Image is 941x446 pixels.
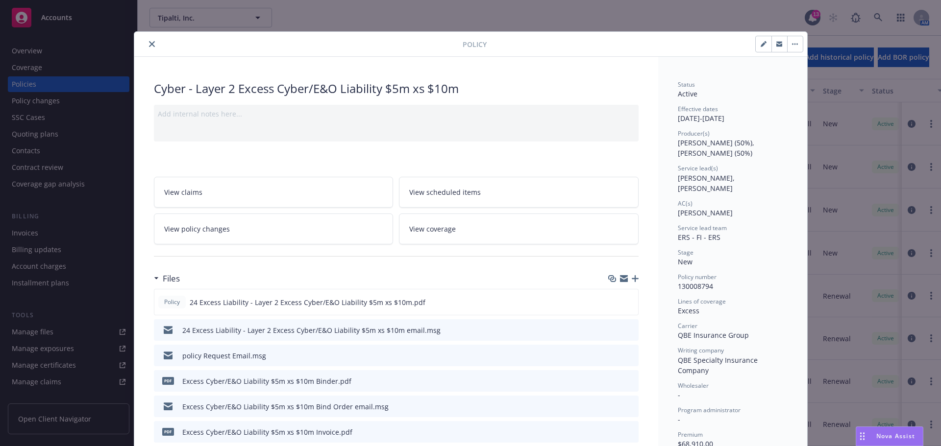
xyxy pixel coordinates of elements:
[154,80,639,97] div: Cyber - Layer 2 Excess Cyber/E&O Liability $5m xs $10m
[625,297,634,307] button: preview file
[182,427,352,437] div: Excess Cyber/E&O Liability $5m xs $10m Invoice.pdf
[182,351,266,361] div: policy Request Email.msg
[678,390,680,399] span: -
[626,325,635,335] button: preview file
[409,187,481,197] span: View scheduled items
[399,177,639,208] a: View scheduled items
[190,297,425,307] span: 24 Excess Liability - Layer 2 Excess Cyber/E&O Liability $5m xs $10m.pdf
[678,297,726,305] span: Lines of coverage
[678,355,760,375] span: QBE Specialty Insurance Company
[678,257,693,266] span: New
[146,38,158,50] button: close
[678,330,749,340] span: QBE Insurance Group
[610,427,618,437] button: download file
[678,282,713,291] span: 130008794
[678,89,697,98] span: Active
[678,105,718,113] span: Effective dates
[626,401,635,412] button: preview file
[678,138,756,158] span: [PERSON_NAME] (50%), [PERSON_NAME] (50%)
[399,213,639,244] a: View coverage
[678,173,737,193] span: [PERSON_NAME], [PERSON_NAME]
[610,297,618,307] button: download file
[154,272,180,285] div: Files
[409,224,456,234] span: View coverage
[162,298,182,306] span: Policy
[610,351,618,361] button: download file
[678,322,697,330] span: Carrier
[678,381,709,390] span: Wholesaler
[678,406,741,414] span: Program administrator
[182,376,351,386] div: Excess Cyber/E&O Liability $5m xs $10m Binder.pdf
[678,199,693,208] span: AC(s)
[182,325,441,335] div: 24 Excess Liability - Layer 2 Excess Cyber/E&O Liability $5m xs $10m email.msg
[626,427,635,437] button: preview file
[610,376,618,386] button: download file
[678,273,717,281] span: Policy number
[678,80,695,89] span: Status
[678,208,733,217] span: [PERSON_NAME]
[876,432,915,440] span: Nova Assist
[154,213,394,244] a: View policy changes
[678,430,703,439] span: Premium
[162,428,174,435] span: pdf
[164,187,202,197] span: View claims
[678,233,720,242] span: ERS - FI - ERS
[154,177,394,208] a: View claims
[626,351,635,361] button: preview file
[610,401,618,412] button: download file
[610,325,618,335] button: download file
[856,426,923,446] button: Nova Assist
[182,401,389,412] div: Excess Cyber/E&O Liability $5m xs $10m Bind Order email.msg
[463,39,487,49] span: Policy
[626,376,635,386] button: preview file
[163,272,180,285] h3: Files
[678,248,693,257] span: Stage
[856,427,868,446] div: Drag to move
[678,306,699,315] span: Excess
[678,164,718,172] span: Service lead(s)
[158,109,635,119] div: Add internal notes here...
[678,105,788,123] div: [DATE] - [DATE]
[678,415,680,424] span: -
[678,346,724,354] span: Writing company
[678,224,727,232] span: Service lead team
[678,129,710,138] span: Producer(s)
[164,224,230,234] span: View policy changes
[162,377,174,384] span: pdf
